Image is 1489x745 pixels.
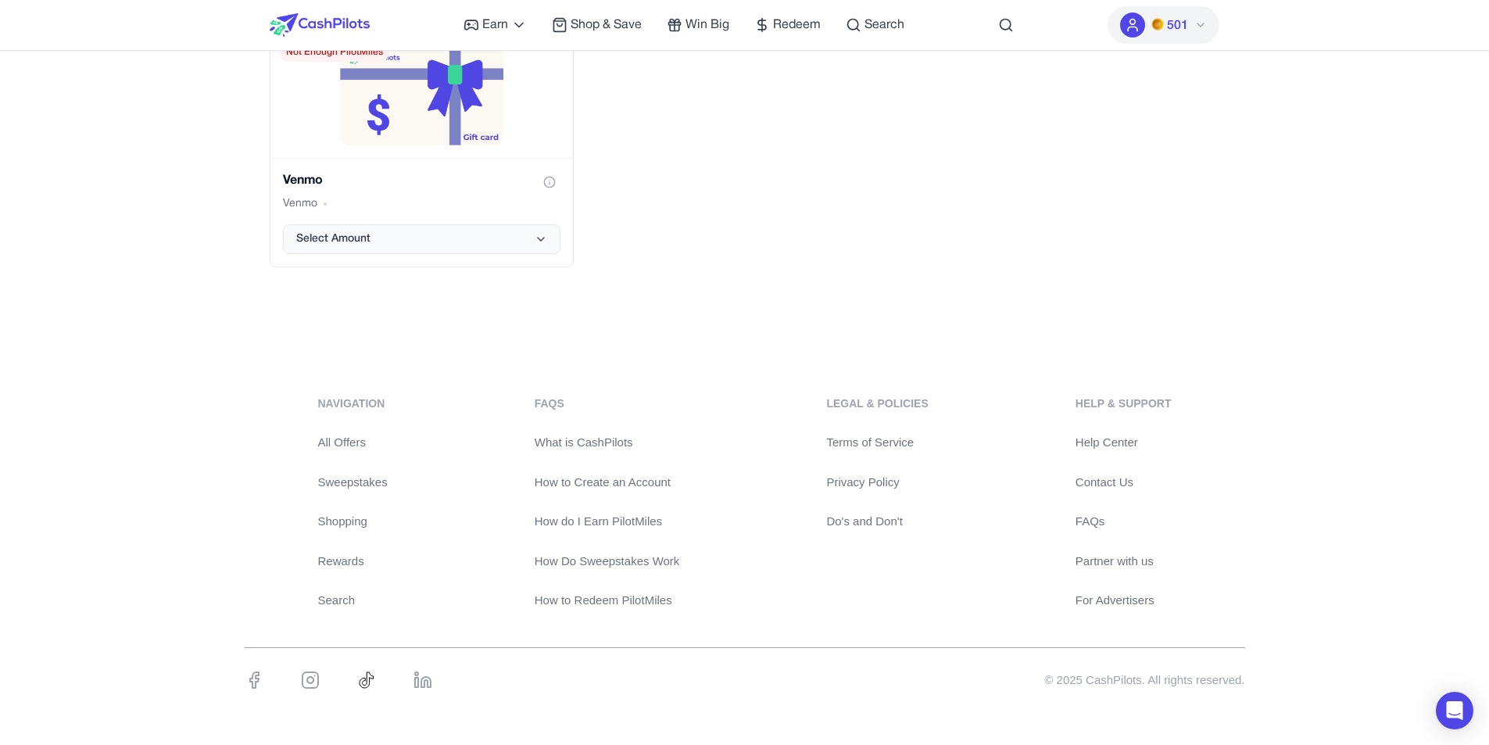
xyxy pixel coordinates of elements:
[482,16,508,34] span: Earn
[535,434,680,452] a: What is CashPilots
[685,16,729,34] span: Win Big
[318,553,388,571] a: Rewards
[826,474,928,492] a: Privacy Policy
[1076,553,1172,571] a: Partner with us
[283,196,317,212] span: Venmo
[1076,513,1172,531] a: FAQs
[754,16,821,34] a: Redeem
[318,513,388,531] a: Shopping
[864,16,904,34] span: Search
[1167,16,1188,35] span: 501
[318,434,388,452] a: All Offers
[571,16,642,34] span: Shop & Save
[1076,396,1172,412] div: Help & Support
[552,16,642,34] a: Shop & Save
[270,13,370,37] img: CashPilots Logo
[296,231,370,247] span: Select Amount
[1044,672,1244,689] div: © 2025 CashPilots. All rights reserved.
[535,553,680,571] a: How Do Sweepstakes Work
[826,513,928,531] a: Do's and Don't
[1151,18,1164,30] img: PMs
[1108,6,1219,44] button: PMs501
[318,592,388,610] a: Search
[1436,692,1473,729] div: Open Intercom Messenger
[283,171,323,190] h3: Venmo
[280,43,389,62] span: Not Enough PilotMiles
[357,671,376,689] img: TikTok
[826,434,928,452] a: Terms of Service
[318,396,388,412] div: navigation
[539,171,560,193] button: Show gift card information
[1076,474,1172,492] a: Contact Us
[535,396,680,412] div: FAQs
[773,16,821,34] span: Redeem
[318,474,388,492] a: Sweepstakes
[535,474,680,492] a: How to Create an Account
[464,16,527,34] a: Earn
[846,16,904,34] a: Search
[283,224,560,254] button: Select Amount
[826,396,928,412] div: Legal & Policies
[667,16,729,34] a: Win Big
[339,45,504,145] img: default-reward-image.png
[535,592,680,610] a: How to Redeem PilotMiles
[1076,592,1172,610] a: For Advertisers
[535,513,680,531] a: How do I Earn PilotMiles
[1076,434,1172,452] a: Help Center
[270,32,574,267] div: Venmo gift card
